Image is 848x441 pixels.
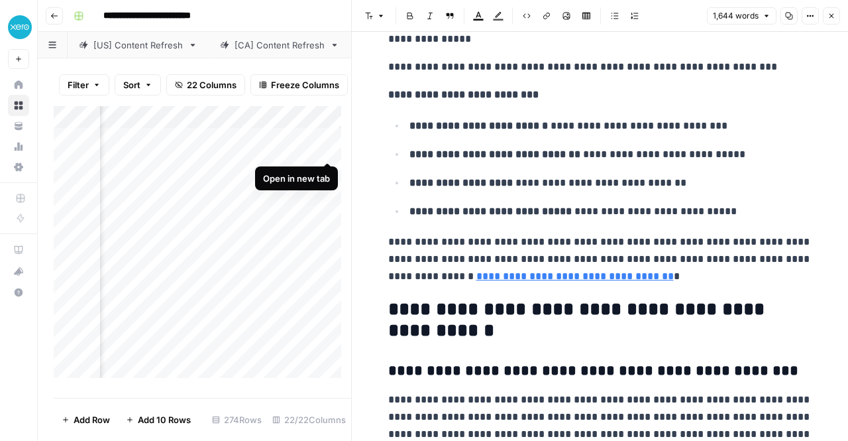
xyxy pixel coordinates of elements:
div: 274 Rows [207,409,267,430]
img: XeroOps Logo [8,15,32,39]
div: [US] Content Refresh [93,38,183,52]
button: Freeze Columns [250,74,348,95]
button: What's new? [8,261,29,282]
div: What's new? [9,261,28,281]
div: 22/22 Columns [267,409,351,430]
span: Add 10 Rows [138,413,191,426]
a: Settings [8,157,29,178]
a: Home [8,74,29,95]
button: Sort [115,74,161,95]
a: AirOps Academy [8,239,29,261]
span: Add Row [74,413,110,426]
button: Add Row [54,409,118,430]
a: Your Data [8,115,29,137]
button: Add 10 Rows [118,409,199,430]
div: [CA] Content Refresh [235,38,325,52]
button: Help + Support [8,282,29,303]
a: Browse [8,95,29,116]
span: Filter [68,78,89,92]
a: [CA] Content Refresh [209,32,350,58]
button: Filter [59,74,109,95]
a: Usage [8,136,29,157]
a: [US] Content Refresh [68,32,209,58]
button: 22 Columns [166,74,245,95]
span: 22 Columns [187,78,237,92]
div: Open in new tab [263,172,330,185]
button: 1,644 words [707,7,776,25]
span: Freeze Columns [271,78,339,92]
span: 1,644 words [713,10,759,22]
span: Sort [123,78,140,92]
button: Workspace: XeroOps [8,11,29,44]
